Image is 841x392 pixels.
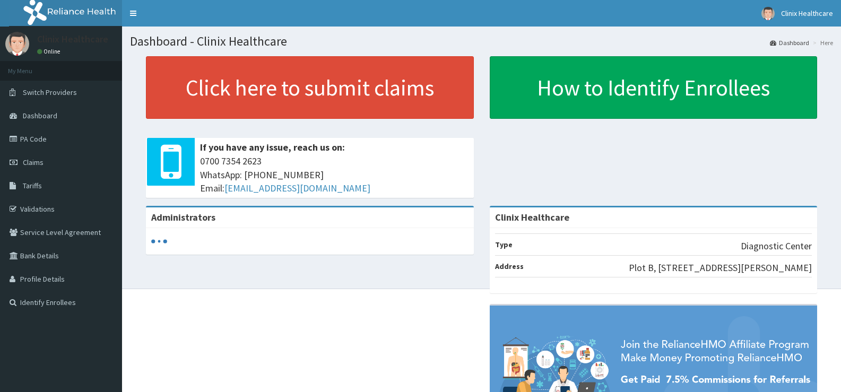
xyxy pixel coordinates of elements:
a: How to Identify Enrollees [490,56,818,119]
a: [EMAIL_ADDRESS][DOMAIN_NAME] [224,182,370,194]
img: User Image [761,7,775,20]
a: Dashboard [770,38,809,47]
span: Tariffs [23,181,42,190]
h1: Dashboard - Clinix Healthcare [130,34,833,48]
span: Switch Providers [23,88,77,97]
b: If you have any issue, reach us on: [200,141,345,153]
b: Address [495,262,524,271]
b: Type [495,240,513,249]
img: User Image [5,32,29,56]
span: Claims [23,158,44,167]
span: Dashboard [23,111,57,120]
a: Online [37,48,63,55]
a: Click here to submit claims [146,56,474,119]
strong: Clinix Healthcare [495,211,569,223]
p: Plot B, [STREET_ADDRESS][PERSON_NAME] [629,261,812,275]
p: Diagnostic Center [741,239,812,253]
li: Here [810,38,833,47]
span: Clinix Healthcare [781,8,833,18]
b: Administrators [151,211,215,223]
p: Clinix Healthcare [37,34,108,44]
span: 0700 7354 2623 WhatsApp: [PHONE_NUMBER] Email: [200,154,469,195]
svg: audio-loading [151,233,167,249]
